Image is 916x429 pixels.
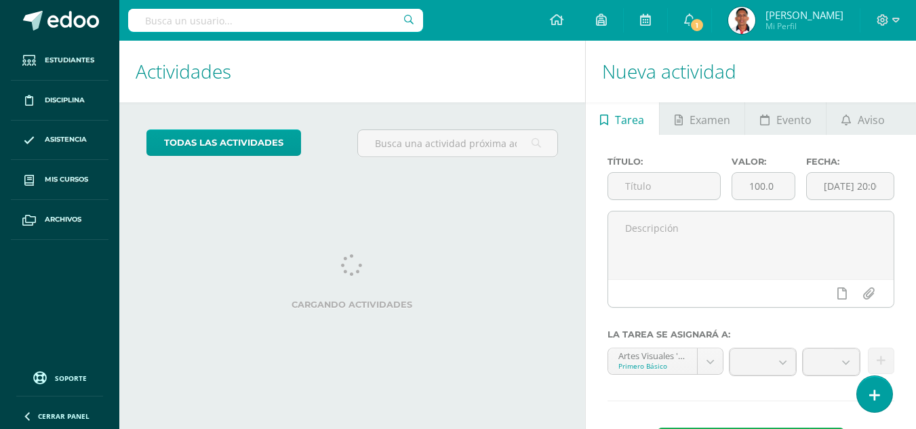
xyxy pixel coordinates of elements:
[136,41,569,102] h1: Actividades
[11,81,108,121] a: Disciplina
[45,174,88,185] span: Mis cursos
[16,368,103,386] a: Soporte
[660,102,744,135] a: Examen
[765,20,843,32] span: Mi Perfil
[690,104,730,136] span: Examen
[807,173,894,199] input: Fecha de entrega
[618,348,688,361] div: Artes Visuales '1.1'
[146,300,558,310] label: Cargando actividades
[128,9,423,32] input: Busca un usuario...
[38,411,89,421] span: Cerrar panel
[728,7,755,34] img: bbe31b637bae6f76c657eb9e9fee595e.png
[45,214,81,225] span: Archivos
[806,157,894,167] label: Fecha:
[608,329,894,340] label: La tarea se asignará a:
[690,18,704,33] span: 1
[827,102,899,135] a: Aviso
[45,134,87,145] span: Asistencia
[615,104,644,136] span: Tarea
[608,348,723,374] a: Artes Visuales '1.1'Primero Básico
[608,173,720,199] input: Título
[146,129,301,156] a: todas las Actividades
[11,121,108,161] a: Asistencia
[745,102,826,135] a: Evento
[45,55,94,66] span: Estudiantes
[608,157,721,167] label: Título:
[358,130,557,157] input: Busca una actividad próxima aquí...
[11,160,108,200] a: Mis cursos
[732,157,795,167] label: Valor:
[732,173,795,199] input: Puntos máximos
[45,95,85,106] span: Disciplina
[586,102,659,135] a: Tarea
[602,41,900,102] h1: Nueva actividad
[11,41,108,81] a: Estudiantes
[11,200,108,240] a: Archivos
[55,373,87,383] span: Soporte
[765,8,843,22] span: [PERSON_NAME]
[858,104,885,136] span: Aviso
[618,361,688,371] div: Primero Básico
[776,104,812,136] span: Evento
